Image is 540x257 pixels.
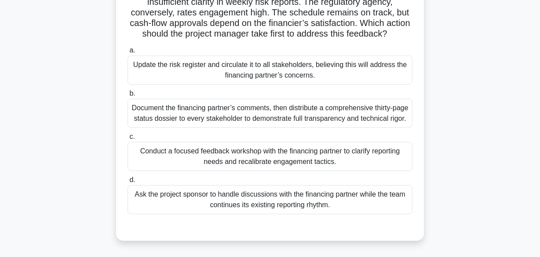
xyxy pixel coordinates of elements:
[128,99,412,128] div: Document the financing partner’s comments, then distribute a comprehensive thirty-page status dos...
[129,89,135,97] span: b.
[128,185,412,214] div: Ask the project sponsor to handle discussions with the financing partner while the team continues...
[128,142,412,171] div: Conduct a focused feedback workshop with the financing partner to clarify reporting needs and rec...
[128,56,412,85] div: Update the risk register and circulate it to all stakeholders, believing this will address the fi...
[129,133,135,140] span: c.
[129,46,135,54] span: a.
[129,176,135,183] span: d.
